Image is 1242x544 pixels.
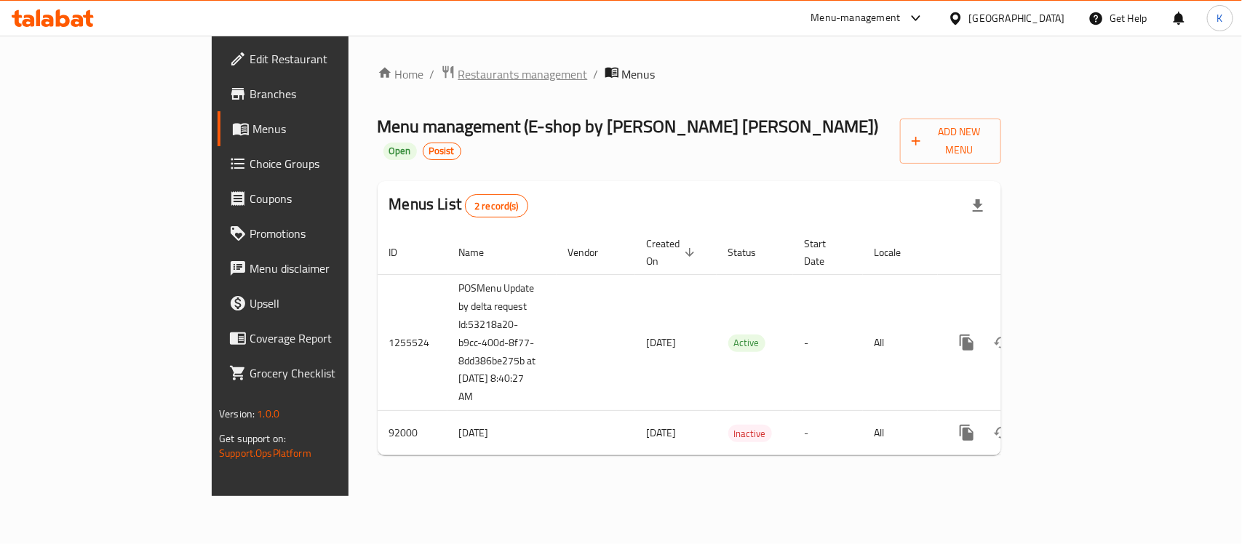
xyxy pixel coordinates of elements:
span: Add New Menu [912,123,990,159]
span: Choice Groups [250,155,407,172]
nav: breadcrumb [378,65,1001,84]
a: Choice Groups [218,146,419,181]
table: enhanced table [378,231,1101,456]
button: Add New Menu [900,119,1001,164]
td: [DATE] [447,411,557,455]
span: Promotions [250,225,407,242]
span: Grocery Checklist [250,364,407,382]
span: Name [459,244,503,261]
span: Coverage Report [250,329,407,347]
span: Edit Restaurant [250,50,407,68]
h2: Menus List [389,193,528,217]
span: Inactive [728,425,772,442]
td: - [793,411,863,455]
a: Upsell [218,286,419,321]
a: Coverage Report [218,321,419,356]
a: Menu disclaimer [218,251,419,286]
span: 1.0.0 [257,404,279,423]
span: Vendor [568,244,618,261]
span: Posist [423,145,461,157]
span: Version: [219,404,255,423]
span: Created On [647,235,699,270]
td: POSMenu Update by delta request Id:53218a20-b9cc-400d-8f77-8dd386be275b at [DATE] 8:40:27 AM [447,274,557,411]
span: Menus [622,65,656,83]
button: more [950,415,984,450]
div: Inactive [728,425,772,442]
span: Status [728,244,776,261]
div: Menu-management [811,9,901,27]
a: Restaurants management [441,65,588,84]
a: Grocery Checklist [218,356,419,391]
span: Locale [875,244,920,261]
button: Change Status [984,415,1019,450]
a: Support.OpsPlatform [219,444,311,463]
span: [DATE] [647,423,677,442]
span: Coupons [250,190,407,207]
span: Active [728,335,765,351]
span: [DATE] [647,333,677,352]
li: / [430,65,435,83]
button: Change Status [984,325,1019,360]
span: Start Date [805,235,845,270]
li: / [594,65,599,83]
div: Total records count [465,194,528,217]
span: 2 record(s) [466,199,528,213]
button: more [950,325,984,360]
td: All [863,274,938,411]
a: Coupons [218,181,419,216]
span: Branches [250,85,407,103]
span: Menus [252,120,407,137]
th: Actions [938,231,1101,275]
div: [GEOGRAPHIC_DATA] [969,10,1065,26]
a: Edit Restaurant [218,41,419,76]
span: Menu management ( E-shop by [PERSON_NAME] [PERSON_NAME] ) [378,110,879,143]
span: ID [389,244,417,261]
span: K [1217,10,1223,26]
span: Restaurants management [458,65,588,83]
a: Promotions [218,216,419,251]
td: All [863,411,938,455]
div: Export file [960,188,995,223]
span: Get support on: [219,429,286,448]
a: Menus [218,111,419,146]
span: Upsell [250,295,407,312]
td: - [793,274,863,411]
a: Branches [218,76,419,111]
span: Menu disclaimer [250,260,407,277]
